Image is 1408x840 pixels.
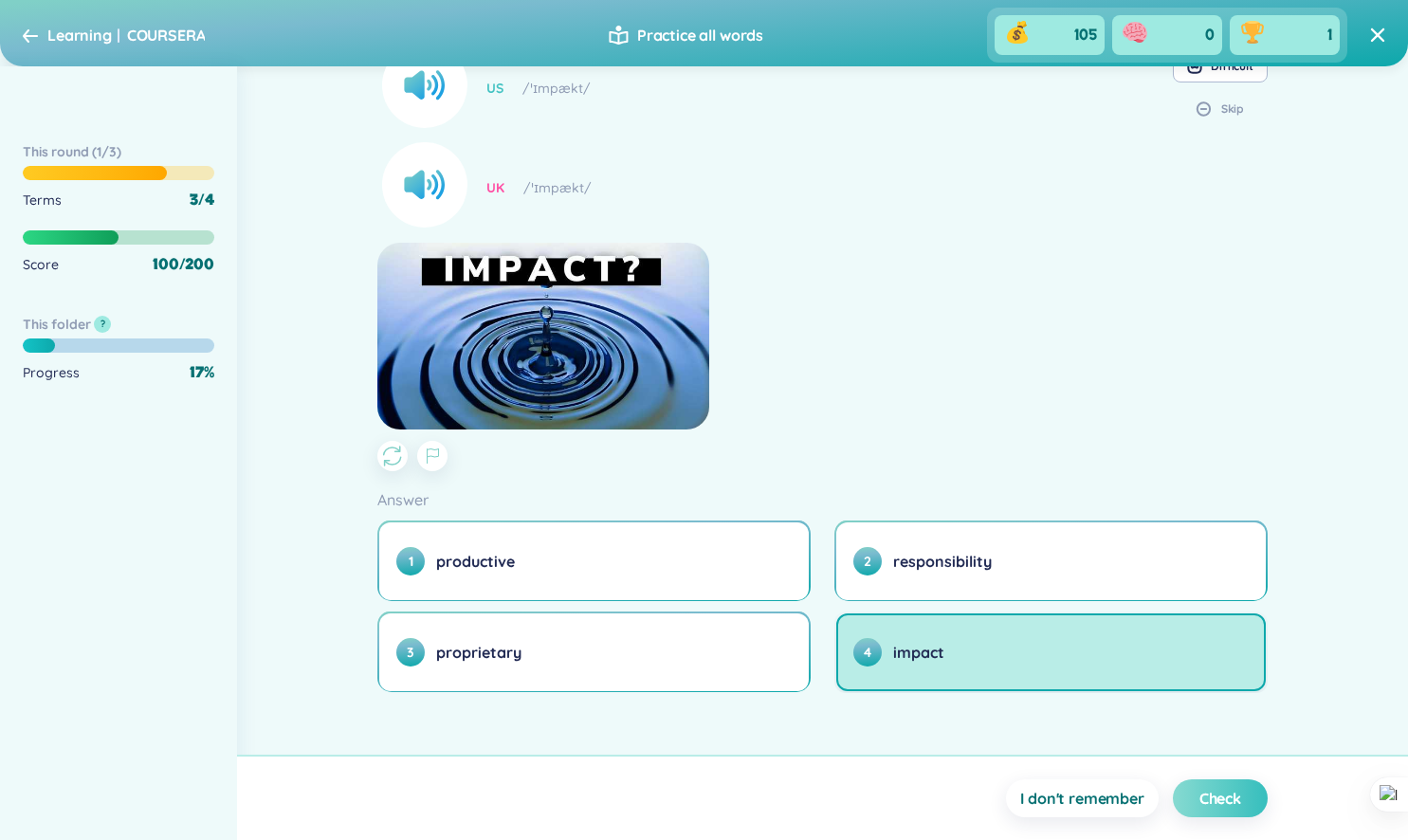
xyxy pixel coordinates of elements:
[377,243,709,429] img: impact402001794314.jpg
[1327,25,1332,46] span: 1
[522,78,591,99] span: /ˈɪmpækt/
[436,551,515,572] span: productive
[893,642,944,663] span: impact
[486,78,503,99] span: US
[379,613,809,691] button: 3proprietary
[94,316,111,333] button: ?
[1173,779,1268,817] button: Check
[23,254,59,275] div: Score
[836,522,1266,600] button: 2responsibility
[436,642,521,663] span: proprietary
[1205,25,1215,46] span: 0
[1020,788,1143,809] span: I don't remember
[1199,788,1241,809] span: Check
[396,638,425,667] span: 3
[396,547,425,575] span: 1
[190,362,214,383] div: 17 %
[377,486,1268,513] div: Answer
[190,190,214,210] div: 3/4
[1173,50,1268,82] button: Difficult
[23,190,62,210] div: Terms
[47,26,112,45] span: Learning
[523,177,592,198] span: /ˈɪmpækt/
[853,638,882,667] span: 4
[23,142,214,161] h6: This round ( 1 / 3 )
[1006,779,1158,817] button: I don't remember
[853,547,882,575] span: 2
[1221,101,1245,117] div: Skip
[893,551,992,572] span: responsibility
[23,362,80,383] div: Progress
[23,315,90,334] h6: This folder
[23,20,205,50] a: LearningCOURSERA
[637,25,763,46] span: Practice all words
[1211,59,1253,74] div: Difficult
[1173,94,1268,124] button: Skip
[153,254,214,275] div: / 200
[836,613,1266,691] button: 4impact
[486,177,504,198] span: UK
[379,522,809,600] button: 1productive
[1074,25,1097,46] span: 105
[127,26,206,45] span: COURSERA
[153,254,179,275] span: 100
